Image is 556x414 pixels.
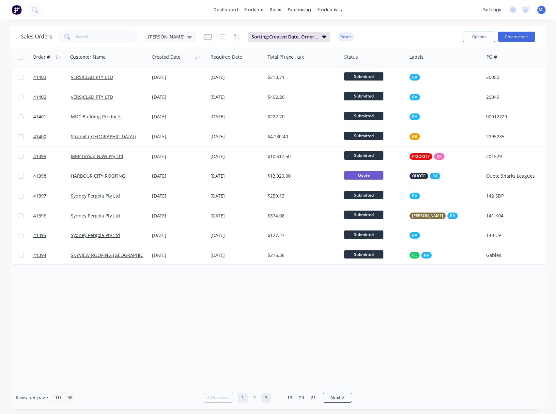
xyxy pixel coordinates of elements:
[344,230,383,239] span: Submitted
[33,232,46,239] span: 41395
[268,94,335,100] div: $492.20
[250,393,259,403] a: Page 2
[486,193,548,199] div: 142 SDP
[412,153,430,160] span: PRIORITY
[71,133,136,140] a: Stramit ([GEOGRAPHIC_DATA])
[201,393,355,403] ul: Pagination
[33,147,71,166] a: 41399
[412,252,417,259] span: PC
[409,94,420,100] button: RA
[450,213,455,219] span: RA
[71,74,113,80] a: VERSICLAD PTY LTD
[331,394,341,401] span: Next
[211,394,230,401] span: Previous
[486,252,548,259] div: Gables
[412,74,417,81] span: RA
[33,213,46,219] span: 41396
[285,393,295,403] a: Page 19
[268,213,335,219] div: $374.08
[238,393,248,403] a: Page 1 is your current page
[412,173,425,179] span: QUOTE
[210,94,262,100] div: [DATE]
[409,153,444,160] button: PRIORITYRR
[268,113,335,120] div: $222.20
[412,113,417,120] span: RA
[424,252,429,259] span: RA
[33,193,46,199] span: 41397
[268,74,335,81] div: $213.71
[152,54,180,60] div: Created Date
[323,394,352,401] a: Next page
[412,232,417,239] span: RA
[314,5,346,15] div: productivity
[409,113,420,120] button: RA
[412,94,417,100] span: RA
[152,74,205,81] div: [DATE]
[152,232,205,239] div: [DATE]
[261,393,271,403] a: Page 3
[210,74,262,81] div: [DATE]
[70,54,106,60] div: Customer Name
[71,252,166,258] a: SKYVIEW ROOFING [GEOGRAPHIC_DATA] P/L
[432,173,438,179] span: RA
[152,133,205,140] div: [DATE]
[486,94,548,100] div: 20049
[33,127,71,146] a: 41400
[409,193,420,199] button: RA
[268,252,335,259] div: $216.36
[486,213,548,219] div: 141 K04
[268,133,335,140] div: $4,130.40
[344,54,358,60] div: Status
[152,94,205,100] div: [DATE]
[308,393,318,403] a: Page 21
[344,151,383,159] span: Submitted
[409,213,458,219] button: [PERSON_NAME]RA
[409,74,420,81] button: RA
[210,133,262,140] div: [DATE]
[33,74,46,81] span: 41403
[344,92,383,100] span: Submitted
[152,153,205,160] div: [DATE]
[33,87,71,107] a: 41402
[412,213,443,219] span: [PERSON_NAME]
[210,5,241,15] a: dashboard
[409,133,420,140] button: BB
[71,173,125,179] a: HARBOUR CITY ROOFING
[152,213,205,219] div: [DATE]
[33,206,71,226] a: 41396
[210,173,262,179] div: [DATE]
[268,54,304,60] div: Total ($) excl. tax
[12,5,22,15] img: Factory
[412,193,417,199] span: RA
[204,394,233,401] a: Previous page
[409,252,432,259] button: PCRA
[486,54,497,60] div: PO #
[76,30,139,43] input: Search...
[71,113,121,120] a: MDC Building Products
[268,193,335,199] div: $250.13
[344,211,383,219] span: Submitted
[412,133,417,140] span: BB
[21,34,52,40] h1: Sales Orders
[210,113,262,120] div: [DATE]
[409,232,420,239] button: RA
[152,113,205,120] div: [DATE]
[409,173,440,179] button: QUOTERA
[71,153,123,159] a: MRP Group NSW Pty Ltd
[210,54,242,60] div: Required Date
[152,173,205,179] div: [DATE]
[33,133,46,140] span: 41400
[210,193,262,199] div: [DATE]
[33,226,71,245] a: 41395
[33,166,71,186] a: 41398
[486,153,548,160] div: 201529
[338,32,354,41] button: Reset
[285,5,314,15] div: purchasing
[486,113,548,120] div: 00012729
[409,54,424,60] div: Labels
[463,32,495,42] button: Options
[268,173,335,179] div: $13,020.00
[33,252,46,259] span: 41394
[268,232,335,239] div: $127.27
[437,153,442,160] span: RR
